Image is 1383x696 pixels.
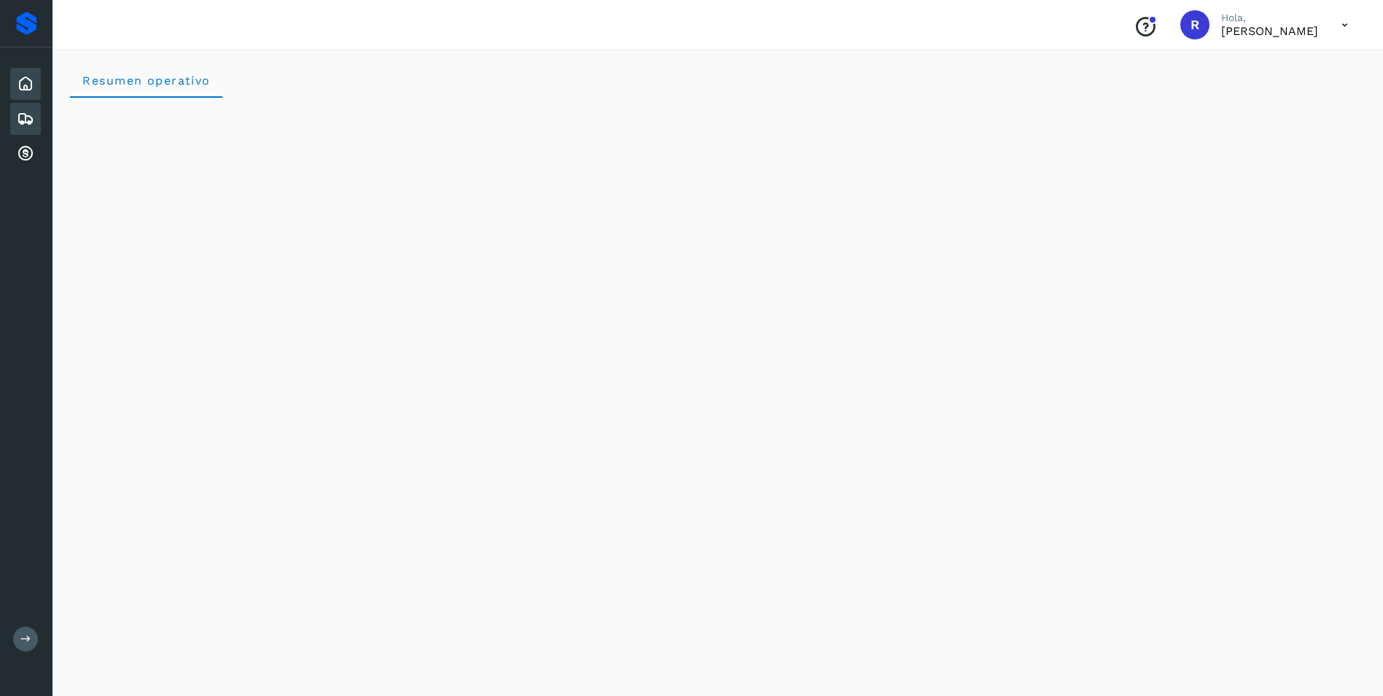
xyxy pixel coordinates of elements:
[10,138,41,170] div: Cuentas por cobrar
[1221,24,1318,38] p: Ricardo_Cvz
[1221,12,1318,24] p: Hola,
[10,103,41,135] div: Embarques
[82,74,211,88] span: Resumen operativo
[10,68,41,100] div: Inicio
